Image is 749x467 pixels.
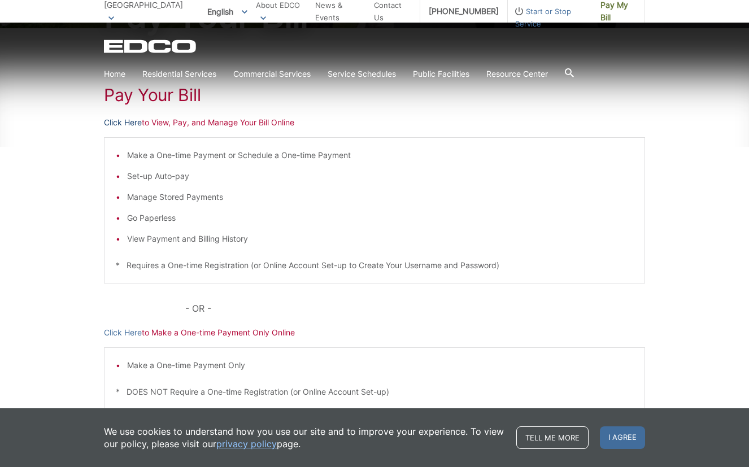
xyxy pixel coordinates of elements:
li: Manage Stored Payments [127,191,633,203]
p: * DOES NOT Require a One-time Registration (or Online Account Set-up) [116,386,633,398]
li: View Payment and Billing History [127,233,633,245]
li: Make a One-time Payment Only [127,359,633,372]
p: to Make a One-time Payment Only Online [104,326,645,339]
a: Resource Center [486,68,548,80]
a: Residential Services [142,68,216,80]
p: - OR - [185,300,645,316]
li: Make a One-time Payment or Schedule a One-time Payment [127,149,633,162]
p: * Requires a One-time Registration (or Online Account Set-up to Create Your Username and Password) [116,259,633,272]
a: Click Here [104,116,142,129]
span: English [199,2,256,21]
a: Public Facilities [413,68,469,80]
a: Service Schedules [328,68,396,80]
p: We use cookies to understand how you use our site and to improve your experience. To view our pol... [104,425,505,450]
a: Home [104,68,125,80]
h1: Pay Your Bill [104,85,645,105]
p: to View, Pay, and Manage Your Bill Online [104,116,645,129]
span: I agree [600,426,645,449]
a: Tell me more [516,426,589,449]
a: Commercial Services [233,68,311,80]
a: privacy policy [216,438,277,450]
li: Go Paperless [127,212,633,224]
a: EDCD logo. Return to the homepage. [104,40,198,53]
a: Click Here [104,326,142,339]
li: Set-up Auto-pay [127,170,633,182]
